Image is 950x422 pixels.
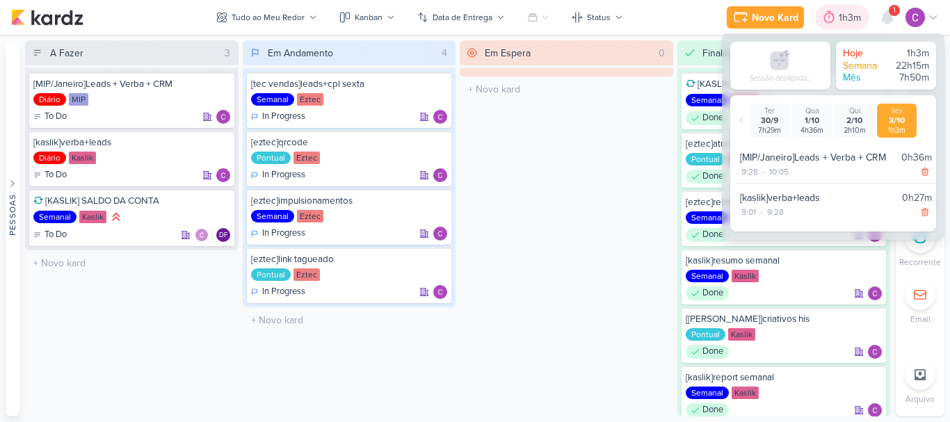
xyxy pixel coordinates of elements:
[686,286,729,300] div: Done
[880,106,914,115] div: Sex
[297,93,323,106] div: Eztec
[251,268,291,281] div: Pontual
[795,115,829,126] div: 1/10
[843,60,885,72] div: Semana
[251,152,291,164] div: Pontual
[33,211,77,223] div: Semanal
[653,46,670,60] div: 0
[195,228,212,242] div: Colaboradores: Carlos Lima
[686,94,729,106] div: Semanal
[686,270,729,282] div: Semanal
[433,285,447,299] img: Carlos Lima
[702,228,723,242] p: Done
[262,168,305,182] p: In Progress
[219,232,227,239] p: DF
[702,111,723,125] p: Done
[686,387,729,399] div: Semanal
[702,46,746,60] div: Finalizado
[433,110,447,124] div: Responsável: Carlos Lima
[702,286,723,300] p: Done
[686,403,729,417] div: Done
[251,285,305,299] div: In Progress
[868,403,882,417] img: Carlos Lima
[759,165,768,178] div: -
[33,195,230,207] div: [KASLIK] SALDO DA CONTA
[251,253,448,266] div: [eztec]link tagueado
[69,152,96,164] div: Kaslik
[216,228,230,242] div: Responsável: Diego Freitas
[887,60,929,72] div: 22h15m
[910,313,931,325] p: Email
[686,170,729,184] div: Done
[868,286,882,300] img: Carlos Lima
[740,206,757,218] div: 9:01
[433,285,447,299] div: Responsável: Carlos Lima
[45,228,67,242] p: To Do
[216,228,230,242] div: Diego Freitas
[902,190,932,205] div: 0h27m
[79,211,106,223] div: Kaslik
[485,46,531,60] div: Em Espera
[905,393,935,405] p: Arquivo
[893,5,896,16] span: 1
[219,46,236,60] div: 3
[45,168,67,182] p: To Do
[686,111,729,125] div: Done
[6,40,19,416] button: Pessoas
[251,136,448,149] div: [eztec]qrcode
[795,126,829,135] div: 4h36m
[740,165,759,178] div: 9:28
[262,285,305,299] p: In Progress
[766,206,785,218] div: 9:28
[686,138,883,150] div: [eztec]atualização criativos scs
[880,126,914,135] div: 1h3m
[433,227,447,241] div: Responsável: Carlos Lima
[45,110,67,124] p: To Do
[702,345,723,359] p: Done
[868,286,882,300] div: Responsável: Carlos Lima
[837,106,871,115] div: Qui
[293,152,320,164] div: Eztec
[436,46,453,60] div: 4
[251,210,294,222] div: Semanal
[251,195,448,207] div: [eztec]impulsionamentos
[686,371,883,384] div: [kaslik]report semanal
[868,403,882,417] div: Responsável: Carlos Lima
[195,228,209,242] img: Carlos Lima
[50,46,83,60] div: A Fazer
[433,168,447,182] img: Carlos Lima
[727,6,804,29] button: Novo Kard
[33,228,67,242] div: To Do
[686,228,729,242] div: Done
[433,227,447,241] img: Carlos Lima
[686,328,725,341] div: Pontual
[901,150,932,165] div: 0h36m
[686,211,729,224] div: Semanal
[752,10,798,25] div: Novo Kard
[686,254,883,267] div: [kaslik]resumo semanal
[837,126,871,135] div: 2h10m
[33,136,230,149] div: [kaslik]verba+leads
[251,110,305,124] div: In Progress
[732,270,759,282] div: Kaslik
[686,78,883,90] div: [KASLIK] SALDO DA CONTA
[839,10,865,25] div: 1h3m
[728,328,755,341] div: Kaslik
[28,253,236,273] input: + Novo kard
[868,345,882,359] img: Carlos Lima
[843,47,885,60] div: Hoje
[702,403,723,417] p: Done
[251,168,305,182] div: In Progress
[880,115,914,126] div: 3/10
[245,310,453,330] input: + Novo kard
[33,110,67,124] div: To Do
[216,110,230,124] img: Carlos Lima
[757,206,766,218] div: -
[899,256,941,268] p: Recorrente
[268,46,333,60] div: Em Andamento
[297,210,323,222] div: Eztec
[33,168,67,182] div: To Do
[216,168,230,182] img: Carlos Lima
[433,168,447,182] div: Responsável: Carlos Lima
[752,115,787,126] div: 30/9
